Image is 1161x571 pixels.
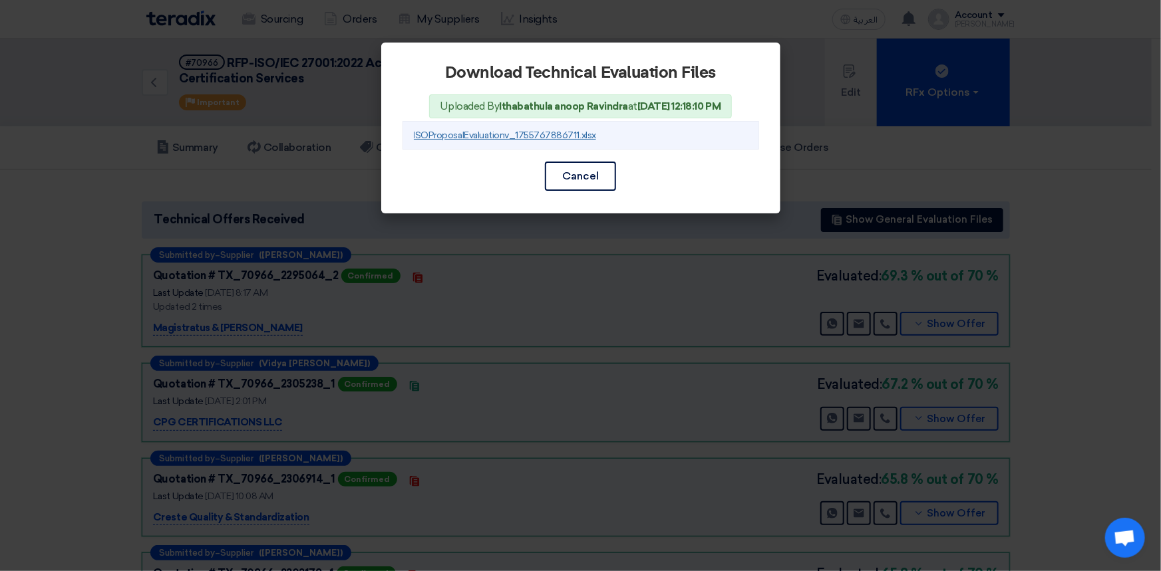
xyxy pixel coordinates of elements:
span: Uploaded By at [429,94,733,118]
button: Cancel [545,162,616,191]
h2: Download Technical Evaluation Files [403,64,759,82]
b: Ithabathula anoop Ravindra [499,100,628,112]
a: ISOProposalEvaluationv_1755767886711.xlsx [414,130,596,141]
b: [DATE] 12:18:10 PM [637,100,721,112]
a: Open chat [1105,518,1145,558]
